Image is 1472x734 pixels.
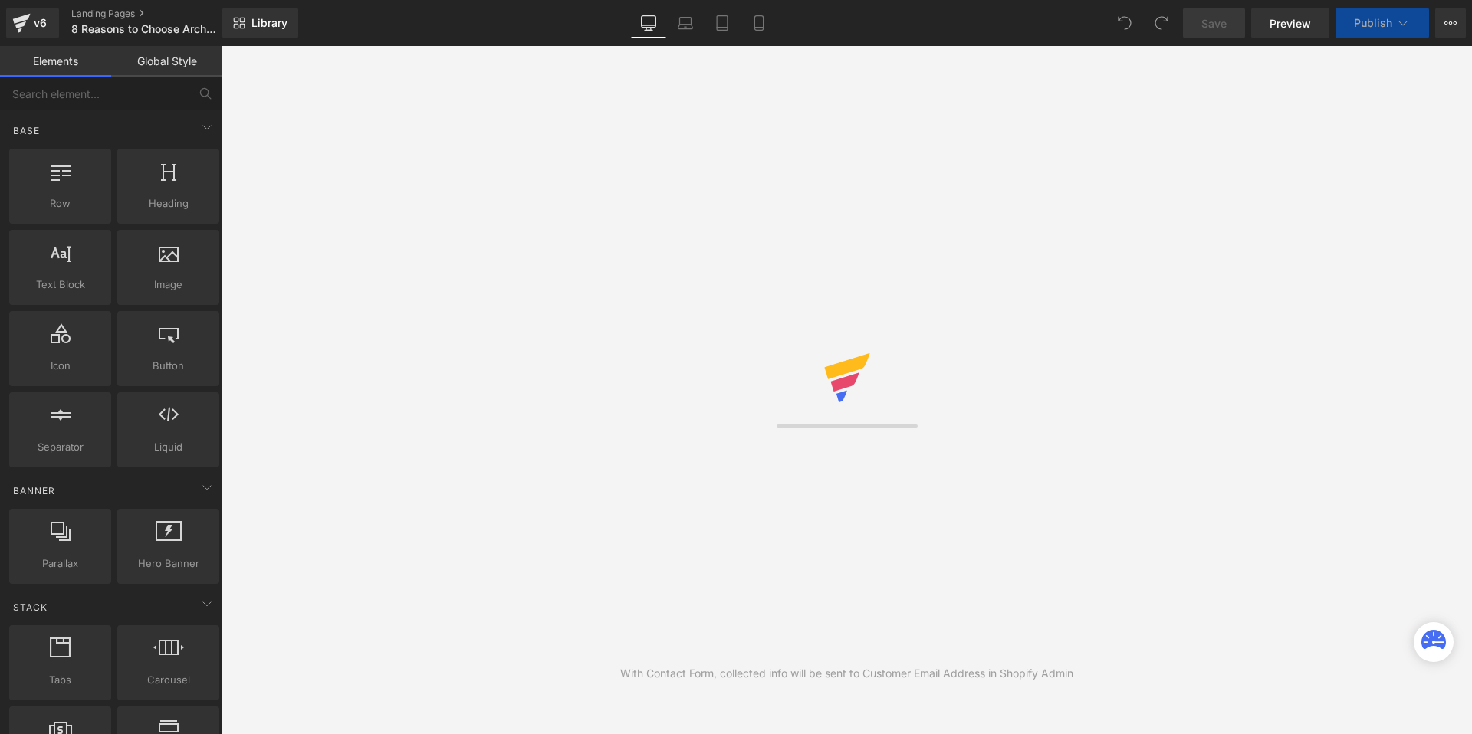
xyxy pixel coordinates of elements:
button: Publish [1336,8,1429,38]
a: New Library [222,8,298,38]
a: Preview [1251,8,1329,38]
span: Carousel [122,672,215,688]
span: Heading [122,195,215,211]
span: 8 Reasons to Choose Arch Support Slippers [71,23,219,35]
span: Base [11,123,41,138]
span: Separator [14,439,107,455]
a: Tablet [704,8,741,38]
a: Laptop [667,8,704,38]
span: Icon [14,358,107,374]
span: Preview [1270,15,1311,31]
div: With Contact Form, collected info will be sent to Customer Email Address in Shopify Admin [620,665,1073,682]
button: Undo [1109,8,1140,38]
span: Banner [11,483,57,498]
span: Row [14,195,107,211]
a: Global Style [111,46,222,77]
span: Library [251,16,287,30]
span: Text Block [14,277,107,293]
span: Image [122,277,215,293]
a: Landing Pages [71,8,248,20]
span: Liquid [122,439,215,455]
span: Button [122,358,215,374]
a: Mobile [741,8,777,38]
span: Publish [1354,17,1392,29]
span: Parallax [14,555,107,572]
div: v6 [31,13,50,33]
span: Stack [11,600,49,614]
a: v6 [6,8,59,38]
button: Redo [1146,8,1177,38]
span: Save [1201,15,1227,31]
button: More [1435,8,1466,38]
span: Tabs [14,672,107,688]
a: Desktop [630,8,667,38]
span: Hero Banner [122,555,215,572]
